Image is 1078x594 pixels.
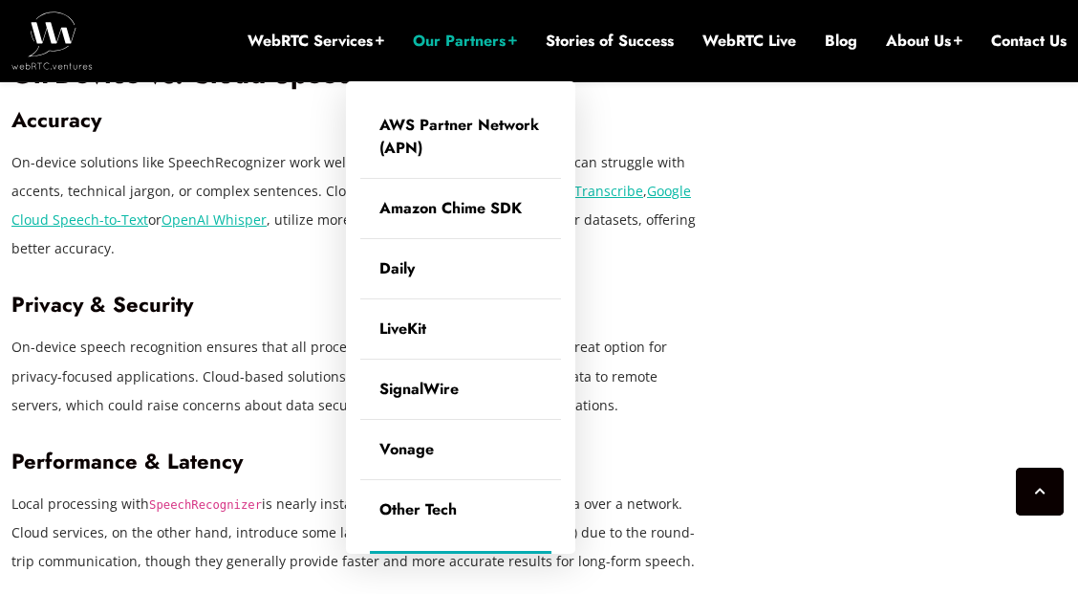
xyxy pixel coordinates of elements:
a: SignalWire [360,360,561,419]
h2: On-Device vs. Cloud Speech Recognition [11,58,703,92]
h3: Performance & Latency [11,449,703,474]
a: Vonage [360,420,561,479]
a: Other Tech [360,480,561,539]
a: LiveKit [360,299,561,359]
p: On-device speech recognition ensures that all processing happens locally, making it a great optio... [11,333,703,419]
h3: Accuracy [11,107,703,133]
p: On-device solutions like SpeechRecognizer work well for simple speech recognition but can struggl... [11,148,703,263]
a: OpenAI Whisper [162,210,267,229]
p: Local processing with is nearly instant, as there is no need to send data over a network. Cloud s... [11,490,703,576]
a: Daily [360,239,561,298]
h3: Privacy & Security [11,292,703,318]
a: Amazon Transcribe [519,182,643,200]
a: AWS Partner Network (APN) [360,96,561,178]
a: Our Partners [413,31,517,52]
img: WebRTC.ventures [11,11,93,69]
a: Amazon Chime SDK [360,179,561,238]
code: SpeechRecognizer [149,498,262,512]
a: Contact Us [991,31,1067,52]
a: Stories of Success [546,31,674,52]
a: WebRTC Live [702,31,796,52]
a: About Us [886,31,962,52]
a: WebRTC Services [248,31,384,52]
a: Blog [825,31,857,52]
